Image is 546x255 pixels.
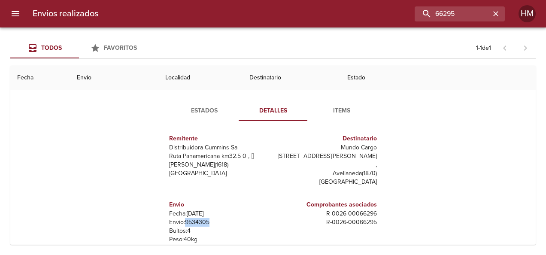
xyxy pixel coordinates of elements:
[519,5,536,22] div: HM
[276,218,377,227] p: R - 0026 - 00066295
[41,44,62,52] span: Todos
[276,209,377,218] p: R - 0026 - 00066296
[312,106,371,116] span: Items
[175,106,234,116] span: Estados
[244,106,302,116] span: Detalles
[10,66,70,90] th: Fecha
[169,209,270,218] p: Fecha: [DATE]
[276,169,377,178] p: Avellaneda ( 1870 )
[169,161,270,169] p: [PERSON_NAME] ( 1618 )
[169,143,270,152] p: Distribuidora Cummins Sa
[276,152,377,169] p: [STREET_ADDRESS][PERSON_NAME] ,
[276,134,377,143] h6: Destinatario
[494,43,515,52] span: Pagina anterior
[243,66,340,90] th: Destinatario
[158,66,243,90] th: Localidad
[70,66,158,90] th: Envio
[170,100,376,121] div: Tabs detalle de guia
[5,3,26,24] button: menu
[169,169,270,178] p: [GEOGRAPHIC_DATA]
[169,235,270,244] p: Peso: 40 kg
[169,200,270,209] h6: Envio
[10,38,148,58] div: Tabs Envios
[209,243,211,249] sup: 3
[169,152,270,161] p: Ruta Panamericana km32.5 0 ,  
[476,44,491,52] p: 1 - 1 de 1
[169,227,270,235] p: Bultos: 4
[515,38,536,58] span: Pagina siguiente
[276,143,377,152] p: Mundo Cargo
[276,178,377,186] p: [GEOGRAPHIC_DATA]
[169,244,270,252] p: Volumen: 0.12 m
[169,218,270,227] p: Envío: 9534305
[340,66,536,90] th: Estado
[169,134,270,143] h6: Remitente
[33,7,98,21] h6: Envios realizados
[415,6,490,21] input: buscar
[276,200,377,209] h6: Comprobantes asociados
[104,44,137,52] span: Favoritos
